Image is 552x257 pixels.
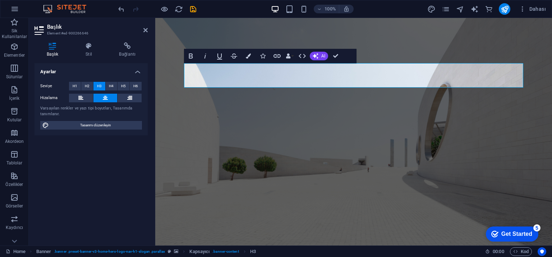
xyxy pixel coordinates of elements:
i: Geri al: Başlığı düzenle (Ctrl+Z) [117,5,125,13]
span: Seçmek için tıkla. Düzenlemek için çift tıkla [250,247,256,256]
nav: breadcrumb [36,247,256,256]
span: 00 00 [493,247,504,256]
button: H2 [81,82,93,90]
button: publish [499,3,510,15]
a: Seçimi iptal etmek için tıkla. Sayfaları açmak için çift tıkla [6,247,26,256]
span: Dahası [519,5,546,13]
span: . banner .preset-banner-v3-home-hero-logo-nav-h1-slogan .parallax [54,247,165,256]
i: AI Writer [470,5,479,13]
button: Ön izleme modundan çıkıp düzenlemeye devam etmek için buraya tıklayın [160,5,169,13]
button: reload [174,5,183,13]
i: Bu element, özelleştirilebilir bir ön ayar [168,249,171,253]
button: H6 [130,82,142,90]
button: Dahası [516,3,549,15]
img: Editor Logo [41,5,95,13]
h4: Bağlantı [107,42,148,57]
i: Bu element, arka plan içeriyor [174,249,178,253]
button: Strikethrough [227,49,241,63]
h6: 100% [325,5,336,13]
button: undo [117,5,125,13]
i: Ticaret [485,5,493,13]
span: H4 [109,82,114,90]
button: Kod [510,247,532,256]
span: AI [321,54,325,58]
span: Seçmek için tıkla. Düzenlemek için çift tıkla [36,247,51,256]
i: Yeniden boyutlandırmada yakınlaştırma düzeyini seçilen cihaza uyacak şekilde otomatik olarak ayarla. [343,6,350,12]
span: H1 [73,82,77,90]
button: Tasarımı düzenleyin [40,121,142,130]
i: Yayınla [501,5,509,13]
div: Get Started [19,8,50,14]
span: H2 [85,82,89,90]
button: H4 [106,82,118,90]
button: text_generator [470,5,479,13]
div: Get Started 5 items remaining, 0% complete [4,4,56,19]
h4: Ayarlar [34,63,148,76]
label: Hizalama [40,94,69,102]
button: commerce [484,5,493,13]
button: H5 [118,82,129,90]
button: Italic (Ctrl+I) [198,49,212,63]
button: Underline (Ctrl+U) [213,49,226,63]
div: 5 [51,1,59,9]
i: Kaydet (Ctrl+S) [189,5,197,13]
span: Seçmek için tıkla. Düzenlemek için çift tıkla [189,247,210,256]
h4: Stil [73,42,107,57]
span: Kod [513,247,529,256]
p: Tablolar [6,160,23,166]
p: Akordeon [5,139,24,144]
button: save [189,5,197,13]
p: Özellikler [5,182,23,187]
h2: Başlık [47,24,148,30]
button: Icons [256,49,270,63]
span: H5 [121,82,126,90]
button: HTML [295,49,309,63]
button: Bold (Ctrl+B) [184,49,198,63]
button: Usercentrics [538,247,546,256]
h3: Element #ed-900266646 [47,30,133,37]
button: H1 [69,82,81,90]
label: Seviye [40,82,69,90]
p: Sütunlar [6,74,23,80]
button: navigator [456,5,464,13]
button: Link [270,49,284,63]
button: Colors [241,49,255,63]
span: : [498,249,499,254]
p: Kutular [7,117,22,123]
span: Tasarımı düzenleyin [51,121,140,130]
button: Confirm (Ctrl+⏎) [329,49,342,63]
p: Elementler [4,52,25,58]
p: Kaydırıcı [6,225,23,230]
p: İçerik [9,95,19,101]
span: . banner-content [212,247,239,256]
button: AI [310,52,328,60]
span: H6 [133,82,138,90]
i: Navigatör [456,5,464,13]
h6: Oturum süresi [485,247,504,256]
button: design [427,5,436,13]
i: Tasarım (Ctrl+Alt+Y) [427,5,436,13]
button: 100% [314,5,339,13]
i: Sayfalar (Ctrl+Alt+S) [442,5,450,13]
i: Sayfayı yeniden yükleyin [175,5,183,13]
span: H3 [97,82,102,90]
button: H3 [93,82,105,90]
button: Data Bindings [285,49,295,63]
p: Görseller [6,203,23,209]
div: Varsayılan renkler ve yazı tipi boyutları, Tasarımda tanımlanır. [40,106,142,117]
h4: Başlık [34,42,73,57]
button: pages [441,5,450,13]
